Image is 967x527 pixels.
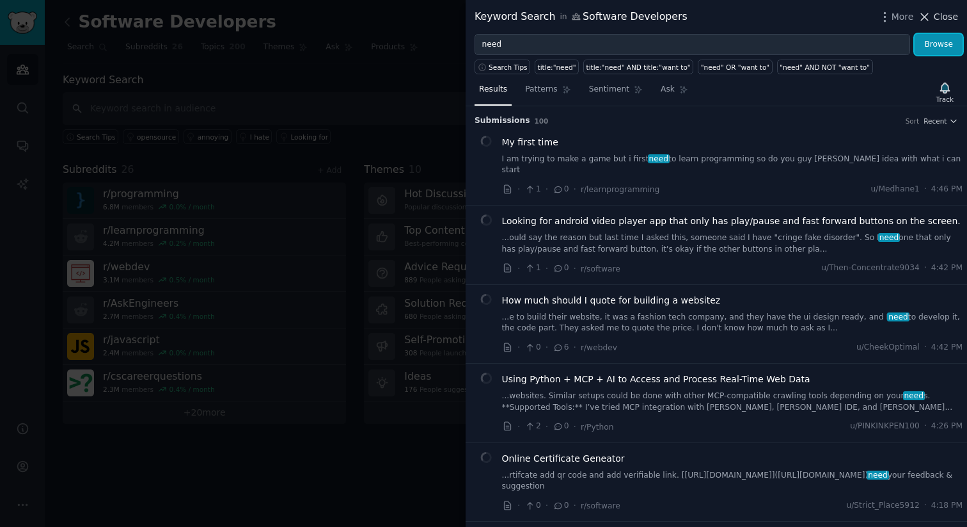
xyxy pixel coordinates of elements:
input: Try a keyword related to your business [475,34,910,56]
a: title:"need" AND title:"want to" [583,60,693,74]
div: title:"need" AND title:"want to" [586,63,691,72]
a: ...e to build their website, it was a fashion tech company, and they have the ui design ready, an... [502,312,963,334]
span: · [546,341,548,354]
span: 4:42 PM [931,263,963,274]
span: 1 [524,184,540,195]
span: · [574,262,576,275]
span: · [924,421,927,432]
span: need [648,154,670,163]
span: u/Medhane1 [871,184,920,195]
span: · [924,184,927,195]
span: · [574,182,576,196]
span: · [517,262,520,275]
span: 4:42 PM [931,342,963,353]
span: need [887,312,909,321]
span: Search Tips [489,63,528,72]
span: · [546,420,548,434]
span: 2 [524,421,540,432]
div: Track [936,95,954,104]
a: Patterns [521,79,575,106]
a: How much should I quote for building a websitez [502,294,721,307]
span: 0 [553,263,569,274]
span: · [517,420,520,434]
a: Results [475,79,512,106]
button: Track [932,79,958,106]
span: 1 [524,263,540,274]
div: "need" AND NOT "want to" [780,63,870,72]
div: "need" OR "want to" [701,63,769,72]
span: r/Python [581,423,614,432]
span: in [560,12,567,23]
div: Keyword Search Software Developers [475,9,688,25]
div: Sort [906,117,920,126]
span: u/PINKINKPEN100 [850,421,920,432]
span: r/learnprogramming [581,185,659,194]
a: ...ould say the reason but last time I asked this, someone said I have "cringe fake disorder". So... [502,232,963,255]
span: r/software [581,501,620,510]
span: u/CheekOptimal [856,342,920,353]
span: u/Strict_Place5912 [846,500,919,512]
span: Results [479,84,507,95]
span: More [892,10,914,24]
a: ...rtifcate add qr code and add verifiable link. [[URL][DOMAIN_NAME]]([URL][DOMAIN_NAME])needyour... [502,470,963,492]
span: · [546,499,548,512]
button: Recent [924,117,958,126]
a: "need" OR "want to" [698,60,772,74]
span: 100 [535,117,549,125]
span: · [517,182,520,196]
span: 0 [524,342,540,353]
span: r/software [581,264,620,273]
button: Browse [915,34,963,56]
span: Recent [924,117,947,126]
span: · [517,499,520,512]
a: Online Certificate Geneator [502,452,625,466]
span: Ask [661,84,675,95]
a: Ask [656,79,693,106]
span: Submission s [475,115,530,127]
span: · [546,262,548,275]
a: ...websites. Similar setups could be done with other MCP-compatible crawling tools depending on y... [502,391,963,413]
span: need [903,391,925,400]
span: · [517,341,520,354]
span: · [924,342,927,353]
a: Using Python + MCP + AI to Access and Process Real-Time Web Data [502,373,810,386]
span: 0 [553,500,569,512]
span: · [574,420,576,434]
button: Search Tips [475,60,530,74]
a: Sentiment [585,79,647,106]
span: 4:46 PM [931,184,963,195]
span: 4:18 PM [931,500,963,512]
span: need [878,233,900,242]
button: More [878,10,914,24]
a: title:"need" [535,60,579,74]
span: 4:26 PM [931,421,963,432]
span: · [546,182,548,196]
span: Patterns [525,84,557,95]
span: 6 [553,342,569,353]
a: "need" AND NOT "want to" [777,60,873,74]
span: u/Then-Concentrate9034 [821,263,920,274]
button: Close [918,10,958,24]
span: · [924,500,927,512]
span: Sentiment [589,84,629,95]
span: Close [934,10,958,24]
a: My first time [502,136,558,149]
span: 0 [524,500,540,512]
div: title:"need" [538,63,576,72]
span: r/webdev [581,343,617,352]
span: need [867,471,888,480]
a: I am trying to make a game but i firstneedto learn programming so do you guy [PERSON_NAME] idea w... [502,154,963,176]
a: Looking for android video player app that only has play/pause and fast forward buttons on the scr... [502,215,961,228]
span: 0 [553,184,569,195]
span: · [574,341,576,354]
span: · [574,499,576,512]
span: · [924,263,927,274]
span: 0 [553,421,569,432]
